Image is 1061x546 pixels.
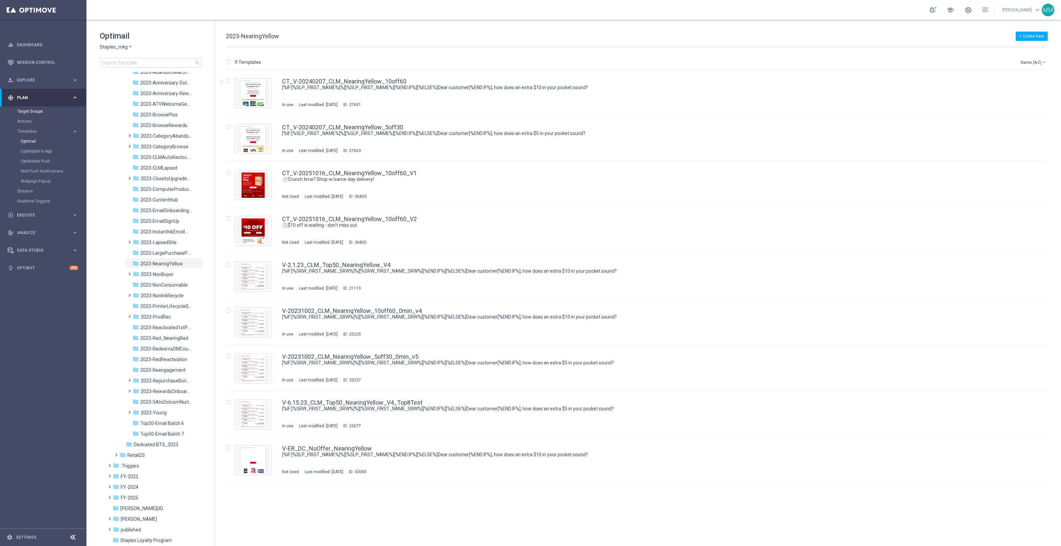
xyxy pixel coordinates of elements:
i: folder [132,324,139,331]
i: folder [132,90,139,96]
div: [%IF:[%SRW_FIRST_NAME_SRW%]%][%SRW_FIRST_NAME_SRW%][%END:IF%][%ELSE%]Dear customer[%END:IF%], how... [282,406,1019,412]
i: folder [112,537,119,543]
img: 33083.jpeg [236,447,270,473]
div: ID: [340,286,361,291]
a: V-2.1.23_CLM_Top50_NearingYellow_V4 [282,262,390,268]
a: V-20231002_CLM_NearingYellow_10off60_0min_v4 [282,308,422,314]
span: 2023-BrowsePlus [140,112,178,118]
button: Name (A-Z)arrow_drop_down [1020,58,1048,66]
div: Mission Control [8,54,78,71]
div: +10 [70,266,78,270]
div: Press SPACE to select this row. [219,437,1060,483]
a: V-20231002_CLM_NearingYellow_5off30_0min_v5 [282,354,418,360]
span: 2023-CategoryAbandonSearch [141,133,192,139]
i: folder [132,345,139,352]
div: Optibot [8,259,78,277]
span: 2023-ATVWelcomeGenericOpt In [140,101,192,107]
span: FY-2024 [121,484,138,490]
span: 2023-LapsedSite [141,239,177,245]
a: V-ER_DC_NoOffer_NearingYellow [282,446,372,452]
span: jonathan_testing_folder [121,516,157,522]
a: OptiMobile Push [21,159,69,164]
div: 33083 [355,469,367,475]
div: Dashboard [8,36,78,54]
img: 25225.jpeg [236,310,270,336]
a: Mission Control [17,54,78,71]
a: [%IF:[%SRW_FIRST_NAME_SRW%]%][%SRW_FIRST_NAME_SRW%][%END:IF%][%ELSE%]Dear customer[%END:IF%], how... [282,360,1004,366]
span: 2023-ContentHub [140,197,178,203]
div: ID: [340,377,361,383]
span: 2023-NonInkRecycle [141,293,184,299]
img: 36805.jpeg [236,218,270,244]
button: Data Studio keyboard_arrow_right [7,248,78,253]
i: folder [133,388,139,394]
span: 2023-Anniversary-Dotcom [140,80,192,86]
a: CT_V-20251016_CLM_NearingYellow_10off60_V1 [282,170,417,176]
div: 27601 [349,102,361,107]
div: 25227 [349,377,361,383]
span: Analyze [17,231,72,235]
a: Streams [17,189,69,194]
span: 2023-Red_NearingRed [140,335,188,341]
button: lightbulb Optibot +10 [7,265,78,271]
span: 2023-PrinterLifecycleStream [140,303,192,309]
img: 23677.jpeg [236,401,270,427]
span: 2023-AbandonSearch4Cite [140,69,192,75]
i: folder [113,494,119,501]
span: 2023-EmailOnboardingARPCHK [140,207,192,213]
span: 2023-InstantInkEnrollmentKit [140,229,192,235]
i: folder [126,441,132,448]
span: Templates [18,129,65,133]
div: ID: [340,423,361,429]
a: Optimail [21,139,69,144]
i: folder [133,409,139,416]
span: Dedicated BTS_2023 [134,442,178,448]
i: folder [132,398,139,405]
div: In use [282,332,293,337]
div: Press SPACE to select this row. [219,391,1060,437]
i: folder [133,377,139,384]
div: Templates [18,129,72,133]
i: keyboard_arrow_right [72,212,78,218]
div: [%IF:[%SLP_FIRST_NAME%]%][%SLP_FIRST_NAME%][%END:IF%][%ELSE%]Dear customer[%END:IF%], how does an... [282,452,1019,458]
div: Templates [17,126,86,186]
div: In use [282,148,293,153]
a: Target Groups [17,109,69,114]
i: folder [132,228,139,235]
button: Staples_mkg arrow_drop_down [100,44,133,50]
a: Dashboard [17,36,78,54]
span: 2023-CategoryBrowse [141,144,188,150]
span: Staples_mkg [100,44,128,50]
button: Mission Control [7,60,78,65]
i: folder [133,132,139,139]
div: 27603 [349,148,361,153]
div: Actions [17,116,86,126]
div: In use [282,377,293,383]
div: ID: [346,240,367,245]
img: 25227.jpeg [236,355,270,381]
i: keyboard_arrow_right [72,128,78,135]
img: 21119.jpeg [236,264,270,290]
div: Data Studio [8,247,72,253]
button: + Create New [1016,32,1048,41]
span: 2023-NonBuyer [141,271,174,277]
button: track_changes Analyze keyboard_arrow_right [7,230,78,235]
div: [%IF:[%SRW_FIRST_NAME_SRW%]%][%SRW_FIRST_NAME_SRW%][%END:IF%][%ELSE%]Dear customer[%END:IF%], how... [282,314,1019,320]
button: person_search Explore keyboard_arrow_right [7,77,78,83]
i: folder [113,526,119,533]
div: Press SPACE to select this row. [219,208,1060,254]
div: ID: [346,469,367,475]
i: folder [132,260,139,267]
div: Webpage Pop-up [21,176,86,186]
div: In use [282,102,293,107]
span: search [195,60,200,66]
span: 2023-ClosetoUpgradeDowngrade [141,176,192,182]
div: Last modified: [DATE] [296,332,340,337]
span: Retail23 [127,452,145,458]
i: folder [132,164,139,171]
div: Realtime Triggers [17,196,86,206]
